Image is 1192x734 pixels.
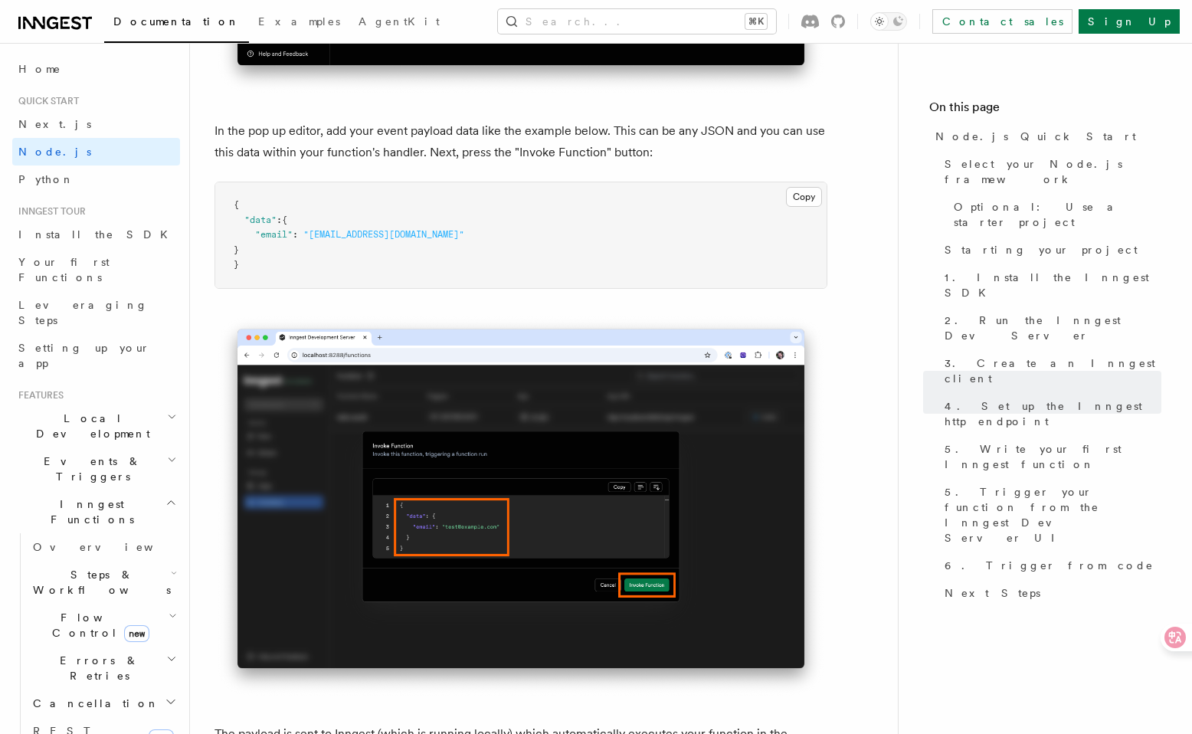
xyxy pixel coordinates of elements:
[12,411,167,441] span: Local Development
[27,533,180,561] a: Overview
[27,653,166,683] span: Errors & Retries
[938,236,1161,264] a: Starting your project
[359,15,440,28] span: AgentKit
[18,173,74,185] span: Python
[938,579,1161,607] a: Next Steps
[113,15,240,28] span: Documentation
[12,291,180,334] a: Leveraging Steps
[18,146,91,158] span: Node.js
[33,541,191,553] span: Overview
[27,696,159,711] span: Cancellation
[214,120,827,163] p: In the pop up editor, add your event payload data like the example below. This can be any JSON an...
[214,313,827,699] img: Inngest Dev Server web interface's invoke modal with payload editor and invoke submit button high...
[945,398,1161,429] span: 4. Set up the Inngest http endpoint
[124,625,149,642] span: new
[870,12,907,31] button: Toggle dark mode
[27,690,180,717] button: Cancellation
[12,138,180,165] a: Node.js
[938,150,1161,193] a: Select your Node.js framework
[258,15,340,28] span: Examples
[27,604,180,647] button: Flow Controlnew
[234,199,239,210] span: {
[945,558,1154,573] span: 6. Trigger from code
[945,356,1161,386] span: 3. Create an Inngest client
[945,313,1161,343] span: 2. Run the Inngest Dev Server
[12,221,180,248] a: Install the SDK
[12,205,86,218] span: Inngest tour
[293,229,298,240] span: :
[18,118,91,130] span: Next.js
[27,647,180,690] button: Errors & Retries
[255,229,293,240] span: "email"
[12,248,180,291] a: Your first Functions
[945,484,1161,546] span: 5. Trigger your function from the Inngest Dev Server UI
[938,392,1161,435] a: 4. Set up the Inngest http endpoint
[938,264,1161,306] a: 1. Install the Inngest SDK
[244,215,277,225] span: "data"
[27,561,180,604] button: Steps & Workflows
[938,306,1161,349] a: 2. Run the Inngest Dev Server
[12,95,79,107] span: Quick start
[27,610,169,641] span: Flow Control
[938,478,1161,552] a: 5. Trigger your function from the Inngest Dev Server UI
[104,5,249,43] a: Documentation
[929,98,1161,123] h4: On this page
[12,490,180,533] button: Inngest Functions
[954,199,1161,230] span: Optional: Use a starter project
[938,349,1161,392] a: 3. Create an Inngest client
[12,55,180,83] a: Home
[277,215,282,225] span: :
[945,585,1040,601] span: Next Steps
[18,61,61,77] span: Home
[12,405,180,447] button: Local Development
[945,242,1138,257] span: Starting your project
[938,552,1161,579] a: 6. Trigger from code
[18,228,177,241] span: Install the SDK
[12,454,167,484] span: Events & Triggers
[945,441,1161,472] span: 5. Write your first Inngest function
[12,389,64,401] span: Features
[18,342,150,369] span: Setting up your app
[12,496,165,527] span: Inngest Functions
[498,9,776,34] button: Search...⌘K
[786,187,822,207] button: Copy
[932,9,1072,34] a: Contact sales
[349,5,449,41] a: AgentKit
[27,567,171,598] span: Steps & Workflows
[945,156,1161,187] span: Select your Node.js framework
[18,299,148,326] span: Leveraging Steps
[282,215,287,225] span: {
[745,14,767,29] kbd: ⌘K
[1079,9,1180,34] a: Sign Up
[938,435,1161,478] a: 5. Write your first Inngest function
[18,256,110,283] span: Your first Functions
[303,229,464,240] span: "[EMAIL_ADDRESS][DOMAIN_NAME]"
[12,165,180,193] a: Python
[948,193,1161,236] a: Optional: Use a starter project
[12,334,180,377] a: Setting up your app
[12,110,180,138] a: Next.js
[249,5,349,41] a: Examples
[12,447,180,490] button: Events & Triggers
[234,259,239,270] span: }
[234,244,239,255] span: }
[935,129,1136,144] span: Node.js Quick Start
[945,270,1161,300] span: 1. Install the Inngest SDK
[929,123,1161,150] a: Node.js Quick Start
